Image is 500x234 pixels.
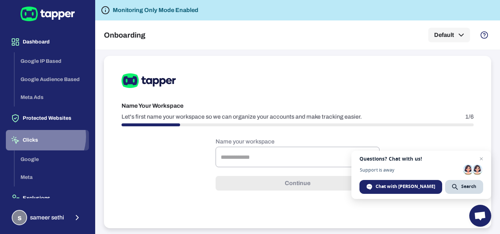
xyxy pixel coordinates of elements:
[6,137,89,143] a: Clicks
[465,113,474,120] p: 1/6
[122,113,362,120] p: Let's first name your workspace so we can organize your accounts and make tracking easier.
[6,108,89,128] button: Protected Websites
[113,6,198,15] h6: Monitoring Only Mode Enabled
[359,180,442,194] div: Chat with Tamar
[461,183,476,190] span: Search
[6,195,89,201] a: Exclusions
[30,214,64,221] span: sameer sethi
[6,207,89,228] button: ssameer sethi
[428,28,470,42] button: Default
[469,205,491,227] div: Open chat
[359,167,460,173] span: Support is away
[359,156,483,162] span: Questions? Chat with us!
[376,183,435,190] span: Chat with [PERSON_NAME]
[477,154,486,163] span: Close chat
[6,188,89,208] button: Exclusions
[6,130,89,150] button: Clicks
[445,180,483,194] div: Search
[6,115,89,121] a: Protected Websites
[101,6,110,15] svg: Tapper is not blocking any fraudulent activity for this domain
[12,210,27,225] div: s
[6,32,89,52] button: Dashboard
[216,138,380,145] p: Name your workspace
[6,38,89,45] a: Dashboard
[104,31,145,39] h5: Onboarding
[122,101,474,110] h6: Name Your Workspace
